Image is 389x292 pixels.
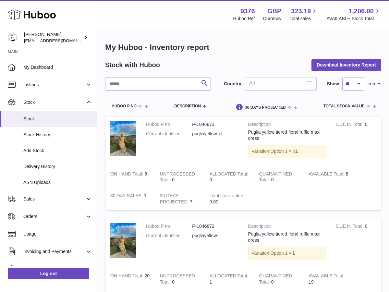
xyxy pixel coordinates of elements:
span: Description [174,104,201,108]
div: Variation: [248,145,327,158]
span: Sales [23,196,85,202]
span: 0 [271,177,274,182]
td: 20 [105,268,155,290]
dt: Huboo P no [146,121,192,128]
img: product image [110,121,136,156]
td: 0 [331,116,381,166]
dd: pugliayellow-l [192,233,238,239]
strong: GBP [267,7,281,16]
span: [EMAIL_ADDRESS][DOMAIN_NAME] [24,38,95,43]
span: Option 1 = XL; [271,149,300,154]
span: 1,206.00 [348,7,374,16]
span: Stock [23,116,92,122]
strong: 9376 [240,7,255,16]
span: Huboo P no [112,104,137,108]
span: Add Stock [23,148,92,154]
span: Stock History [23,132,92,138]
dt: Current identifier [146,131,192,137]
span: 0.00 [210,199,218,204]
dd: P-1046872 [192,223,238,229]
dd: P-1046873 [192,121,238,128]
div: [PERSON_NAME] [24,31,82,44]
span: Total stock value [323,104,365,108]
strong: DUE IN Total [336,122,365,128]
strong: AVAILABLE Total [309,273,345,280]
label: Country [224,81,241,87]
h1: My Huboo - Inventory report [105,42,381,53]
strong: ALLOCATED Total [210,171,248,178]
strong: AVAILABLE Total [309,171,346,178]
strong: DUE IN Total [336,224,365,230]
strong: ON HAND Total [110,273,145,280]
span: 323.19 [291,7,311,16]
h2: Stock with Huboo [105,61,160,69]
div: Variation: [248,247,327,260]
span: ASN Uploads [23,179,92,186]
strong: UNPROCESSED Total [160,273,195,286]
button: Download Inventory Report [311,59,381,71]
td: 0 [205,166,254,188]
strong: Total stock value [210,193,244,200]
td: 7 [155,188,205,210]
td: 1 [205,268,254,290]
span: entries [368,81,381,87]
span: Total sales [289,16,318,22]
div: Currency [263,16,282,22]
dd: pugliayellow-xl [192,131,238,137]
span: My Dashboard [23,64,92,70]
span: Listings [23,82,85,88]
dt: Huboo P no [146,223,192,229]
td: 0 [155,268,205,290]
span: Invoicing and Payments [23,249,85,255]
strong: ON HAND Total [110,171,145,178]
strong: ALLOCATED Total [210,273,248,280]
img: info@azura-rose.com [8,33,18,43]
td: 0 [331,218,381,268]
span: AVAILABLE Stock Total [326,16,381,22]
strong: UNPROCESSED Total [160,171,195,184]
span: Option 1 = L; [271,250,297,256]
td: 8 [105,166,155,188]
td: 19 [304,268,353,290]
strong: QUARANTINED Total [259,273,292,286]
span: Stock [23,99,85,105]
img: product image [110,223,136,258]
span: Usage [23,231,92,237]
strong: QUARANTINED Total [259,171,292,184]
td: 1 [105,188,155,210]
span: Delivery History [23,164,92,170]
div: Huboo Ref [233,16,255,22]
span: 30 DAYS PROJECTED [245,105,286,110]
dt: Current identifier [146,233,192,239]
strong: 30 DAY SALES [110,193,144,200]
strong: Description [248,121,327,129]
td: 0 [155,166,205,188]
div: Puglia yellow tiered floral ruffle maxi dress [248,129,327,141]
label: Show [327,81,339,87]
strong: 30 DAYS PROJECTED [160,193,190,206]
div: Puglia yellow tiered floral ruffle maxi dress [248,231,327,243]
a: 1,206.00 AVAILABLE Stock Total [326,7,381,22]
a: Log out [8,268,89,279]
span: 0 [271,279,274,285]
a: 323.19 Total sales [289,7,318,22]
td: 8 [304,166,353,188]
span: Orders [23,213,85,220]
strong: Description [248,223,327,231]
